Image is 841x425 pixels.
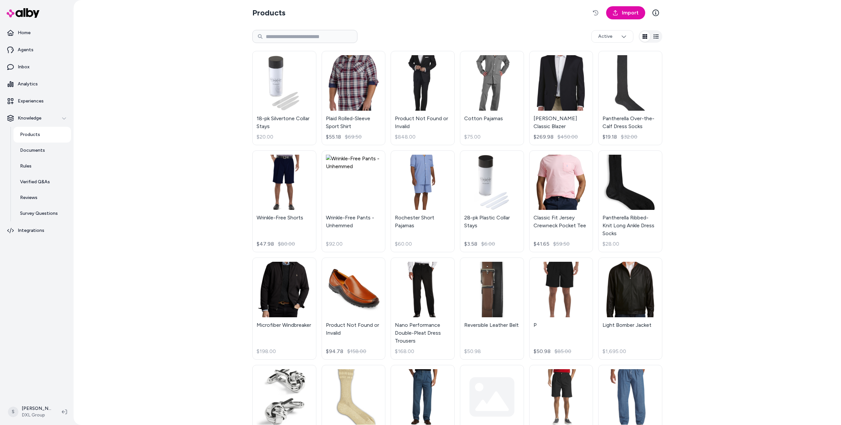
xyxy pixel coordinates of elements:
a: Verified Q&As [13,174,71,190]
a: Wrinkle-Free Pants - UnhemmedWrinkle-Free Pants - Unhemmed$92.00 [322,150,386,253]
a: 28-pk Plastic Collar Stays28-pk Plastic Collar Stays$3.58$6.00 [460,150,524,253]
a: Cotton PajamasCotton Pajamas$75.00 [460,51,524,145]
a: Agents [3,42,71,58]
a: Home [3,25,71,41]
p: Knowledge [18,115,41,122]
a: Wrinkle-Free ShortsWrinkle-Free Shorts$47.98$80.00 [252,150,316,253]
button: Active [591,30,633,43]
a: Experiences [3,93,71,109]
p: Integrations [18,227,44,234]
button: S[PERSON_NAME]DXL Group [4,401,57,422]
a: Pantherella Over-the-Calf Dress SocksPantherella Over-the-Calf Dress Socks$19.18$32.00 [598,51,662,145]
p: Products [20,131,40,138]
a: Inbox [3,59,71,75]
p: Home [18,30,31,36]
a: Rules [13,158,71,174]
a: PP$50.98$85.00 [529,257,593,360]
a: Plaid Rolled-Sleeve Sport ShirtPlaid Rolled-Sleeve Sport Shirt$55.18$69.50 [322,51,386,145]
a: Product Not Found or InvalidProduct Not Found or Invalid$848.00 [391,51,455,145]
a: Classic Fit Jersey Crewneck Pocket TeeClassic Fit Jersey Crewneck Pocket Tee$41.65$59.50 [529,150,593,253]
a: Documents [13,143,71,158]
a: Analytics [3,76,71,92]
a: 18-pk Silvertone Collar Stays18-pk Silvertone Collar Stays$20.00 [252,51,316,145]
span: S [8,407,18,417]
button: Knowledge [3,110,71,126]
a: Reviews [13,190,71,206]
span: Import [622,9,639,17]
p: Verified Q&As [20,179,50,185]
p: Inbox [18,64,30,70]
p: Agents [18,47,34,53]
a: Products [13,127,71,143]
a: Microfiber WindbreakerMicrofiber Windbreaker$198.00 [252,257,316,360]
p: Experiences [18,98,44,104]
a: Reversible Leather BeltReversible Leather Belt$50.98 [460,257,524,360]
p: [PERSON_NAME] [22,405,51,412]
a: Product Not Found or InvalidProduct Not Found or Invalid$94.78$158.00 [322,257,386,360]
span: DXL Group [22,412,51,418]
p: Reviews [20,194,37,201]
a: Nano Performance Double-Pleat Dress TrousersNano Performance Double-Pleat Dress Trousers$168.00 [391,257,455,360]
img: alby Logo [7,8,39,18]
a: Survey Questions [13,206,71,221]
p: Documents [20,147,45,154]
h2: Products [252,8,285,18]
p: Analytics [18,81,38,87]
a: Import [606,6,645,19]
a: Light Bomber JacketLight Bomber Jacket$1,695.00 [598,257,662,360]
a: Rochester Short PajamasRochester Short Pajamas$60.00 [391,150,455,253]
p: Survey Questions [20,210,58,217]
a: Pantherella Ribbed-Knit Long Ankle Dress SocksPantherella Ribbed-Knit Long Ankle Dress Socks$28.00 [598,150,662,253]
p: Rules [20,163,32,169]
a: Jack Victor Classic Blazer[PERSON_NAME] Classic Blazer$269.98$450.00 [529,51,593,145]
a: Integrations [3,223,71,238]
